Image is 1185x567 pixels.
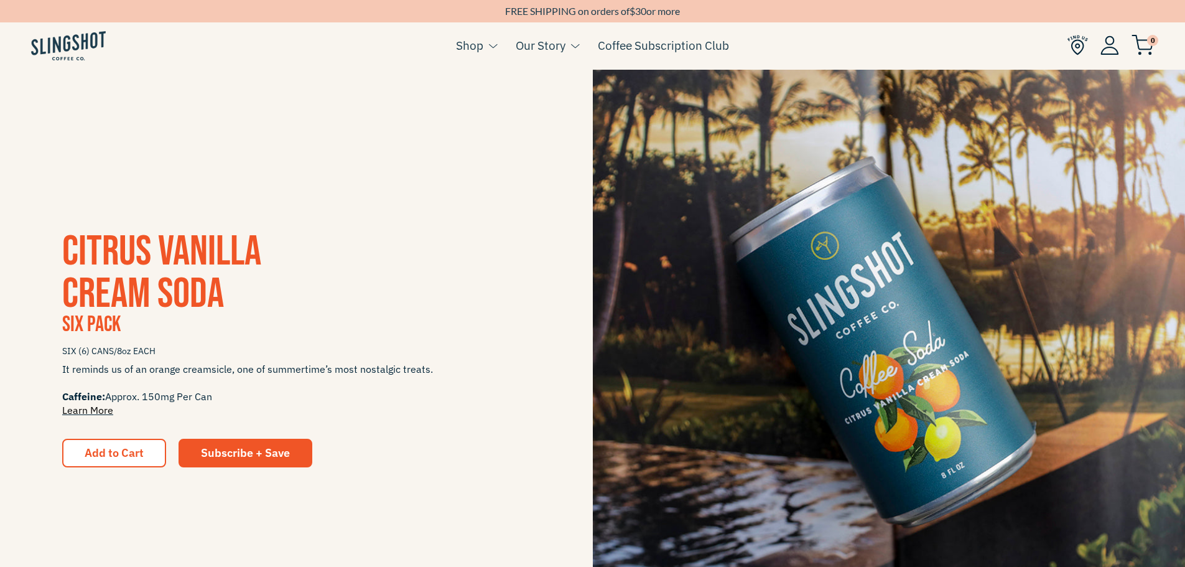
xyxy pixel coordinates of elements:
a: Our Story [516,36,565,55]
button: Add to Cart [62,439,166,467]
a: Learn More [62,404,113,416]
span: Subscribe + Save [201,446,290,460]
span: Add to Cart [85,446,144,460]
span: It reminds us of an orange creamsicle, one of summertime’s most nostalgic treats. Approx. 150mg P... [62,362,531,417]
span: 30 [635,5,646,17]
span: Caffeine: [62,390,105,403]
span: $ [630,5,635,17]
span: 0 [1147,35,1158,46]
a: Shop [456,36,483,55]
img: Account [1100,35,1119,55]
span: Six Pack [62,311,121,338]
span: CITRUS VANILLA CREAM SODA [62,227,261,319]
a: CITRUS VANILLACREAM SODA [62,227,261,319]
a: 0 [1132,38,1154,53]
span: SIX (6) CANS/8oz EACH [62,340,531,362]
a: Coffee Subscription Club [598,36,729,55]
a: Subscribe + Save [179,439,312,467]
img: cart [1132,35,1154,55]
img: Find Us [1067,35,1088,55]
